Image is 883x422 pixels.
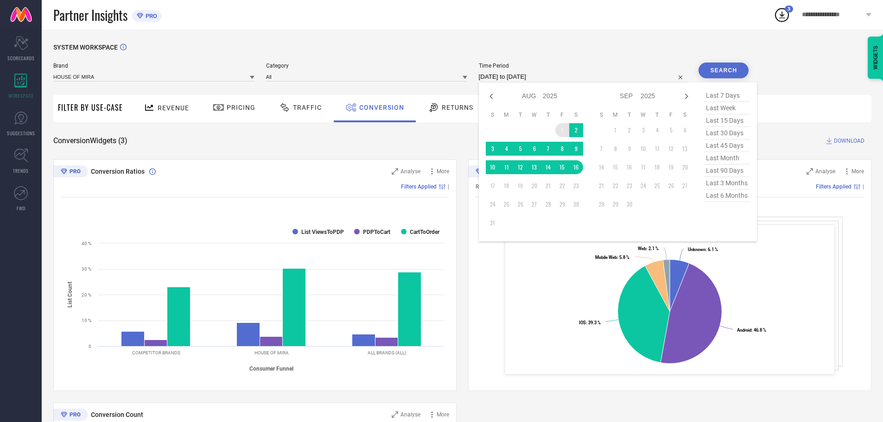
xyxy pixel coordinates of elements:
[555,142,569,156] td: Fri Aug 08 2025
[410,229,440,235] text: CartToOrder
[476,183,521,190] span: Revenue (% share)
[623,197,636,211] td: Tue Sep 30 2025
[541,142,555,156] td: Thu Aug 07 2025
[595,197,609,211] td: Sun Sep 28 2025
[359,104,404,111] span: Conversion
[569,179,583,193] td: Sat Aug 23 2025
[704,102,750,114] span: last week
[704,127,750,139] span: last 30 days
[834,136,864,145] span: DOWNLOAD
[53,136,127,145] span: Conversion Widgets ( 3 )
[650,111,664,119] th: Thursday
[555,197,569,211] td: Fri Aug 29 2025
[737,328,766,333] text: : 46.8 %
[737,328,751,333] tspan: Android
[704,189,750,202] span: last 6 months
[91,168,145,175] span: Conversion Ratios
[595,160,609,174] td: Sun Sep 14 2025
[442,104,473,111] span: Returns
[623,123,636,137] td: Tue Sep 02 2025
[595,142,609,156] td: Sun Sep 07 2025
[53,6,127,25] span: Partner Insights
[595,111,609,119] th: Sunday
[807,168,813,175] svg: Zoom
[363,229,390,235] text: PDPToCart
[468,165,502,179] div: Premium
[514,179,527,193] td: Tue Aug 19 2025
[301,229,344,235] text: List ViewsToPDP
[636,111,650,119] th: Wednesday
[569,111,583,119] th: Saturday
[678,111,692,119] th: Saturday
[704,89,750,102] span: last 7 days
[527,197,541,211] td: Wed Aug 27 2025
[249,365,293,372] tspan: Consumer Funnel
[82,292,91,297] text: 20 %
[664,142,678,156] td: Fri Sep 12 2025
[541,179,555,193] td: Thu Aug 21 2025
[623,111,636,119] th: Tuesday
[392,168,398,175] svg: Zoom
[527,142,541,156] td: Wed Aug 06 2025
[82,266,91,271] text: 30 %
[555,160,569,174] td: Fri Aug 15 2025
[816,183,851,190] span: Filters Applied
[400,168,420,175] span: Analyse
[227,104,255,111] span: Pricing
[681,91,692,102] div: Next month
[851,168,864,175] span: More
[788,6,790,12] span: 3
[368,350,406,355] text: ALL BRANDS (ALL)
[555,123,569,137] td: Fri Aug 01 2025
[609,142,623,156] td: Mon Sep 08 2025
[704,177,750,189] span: last 3 months
[636,179,650,193] td: Wed Sep 24 2025
[53,63,254,69] span: Brand
[527,179,541,193] td: Wed Aug 20 2025
[579,320,601,325] text: : 39.3 %
[636,142,650,156] td: Wed Sep 10 2025
[555,111,569,119] th: Friday
[638,246,646,251] tspan: Web
[704,139,750,152] span: last 45 days
[609,160,623,174] td: Mon Sep 15 2025
[815,168,835,175] span: Analyse
[486,179,500,193] td: Sun Aug 17 2025
[555,179,569,193] td: Fri Aug 22 2025
[401,183,437,190] span: Filters Applied
[437,168,449,175] span: More
[89,344,91,349] text: 0
[500,179,514,193] td: Mon Aug 18 2025
[650,179,664,193] td: Thu Sep 25 2025
[514,197,527,211] td: Tue Aug 26 2025
[569,123,583,137] td: Sat Aug 02 2025
[437,411,449,418] span: More
[688,247,718,252] text: : 6.1 %
[266,63,467,69] span: Category
[863,183,864,190] span: |
[650,160,664,174] td: Thu Sep 18 2025
[293,104,322,111] span: Traffic
[664,179,678,193] td: Fri Sep 26 2025
[500,142,514,156] td: Mon Aug 04 2025
[664,160,678,174] td: Fri Sep 19 2025
[143,13,157,19] span: PRO
[53,44,118,51] span: SYSTEM WORKSPACE
[448,183,449,190] span: |
[527,160,541,174] td: Wed Aug 13 2025
[623,160,636,174] td: Tue Sep 16 2025
[58,102,123,113] span: Filter By Use-Case
[650,123,664,137] td: Thu Sep 04 2025
[678,123,692,137] td: Sat Sep 06 2025
[688,247,705,252] tspan: Unknown
[595,179,609,193] td: Sun Sep 21 2025
[500,197,514,211] td: Mon Aug 25 2025
[595,255,617,260] tspan: Mobile Web
[486,142,500,156] td: Sun Aug 03 2025
[774,6,790,23] div: Open download list
[704,114,750,127] span: last 15 days
[609,123,623,137] td: Mon Sep 01 2025
[500,111,514,119] th: Monday
[704,164,750,177] span: last 90 days
[8,92,34,99] span: WORKSPACE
